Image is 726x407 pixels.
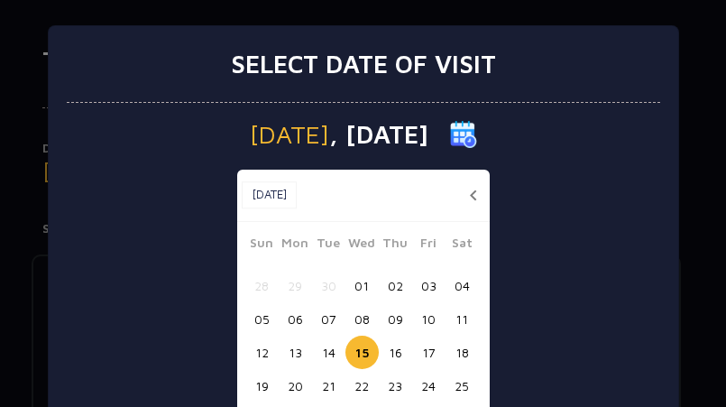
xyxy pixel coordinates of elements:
[345,336,379,369] button: 15
[279,336,312,369] button: 13
[279,369,312,402] button: 20
[450,121,477,148] img: calender icon
[279,302,312,336] button: 06
[412,336,446,369] button: 17
[312,369,345,402] button: 21
[379,233,412,258] span: Thu
[379,369,412,402] button: 23
[329,122,428,147] span: , [DATE]
[345,302,379,336] button: 08
[379,269,412,302] button: 02
[312,302,345,336] button: 07
[446,369,479,402] button: 25
[242,181,297,208] button: [DATE]
[312,269,345,302] button: 30
[312,233,345,258] span: Tue
[245,302,279,336] button: 05
[245,369,279,402] button: 19
[345,269,379,302] button: 01
[231,49,496,79] h3: Select date of visit
[412,269,446,302] button: 03
[446,233,479,258] span: Sat
[312,336,345,369] button: 14
[412,302,446,336] button: 10
[446,302,479,336] button: 11
[379,336,412,369] button: 16
[345,233,379,258] span: Wed
[412,233,446,258] span: Fri
[446,269,479,302] button: 04
[245,269,279,302] button: 28
[379,302,412,336] button: 09
[245,336,279,369] button: 12
[345,369,379,402] button: 22
[446,336,479,369] button: 18
[279,269,312,302] button: 29
[250,122,329,147] span: [DATE]
[412,369,446,402] button: 24
[245,233,279,258] span: Sun
[279,233,312,258] span: Mon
